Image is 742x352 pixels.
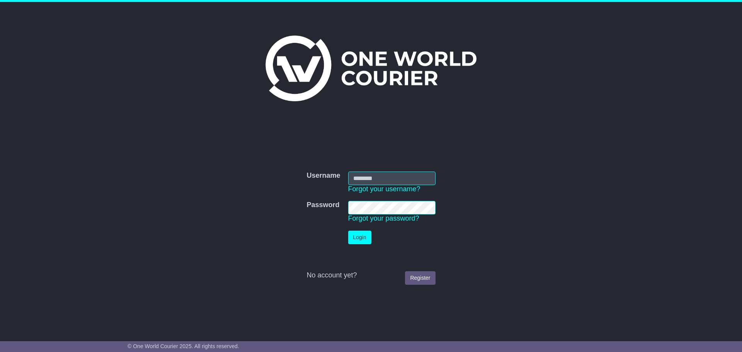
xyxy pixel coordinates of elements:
div: No account yet? [306,271,435,280]
a: Forgot your username? [348,185,420,193]
label: Username [306,172,340,180]
span: © One World Courier 2025. All rights reserved. [128,343,239,349]
img: One World [265,36,477,101]
a: Register [405,271,435,285]
button: Login [348,231,371,244]
label: Password [306,201,339,209]
a: Forgot your password? [348,214,419,222]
